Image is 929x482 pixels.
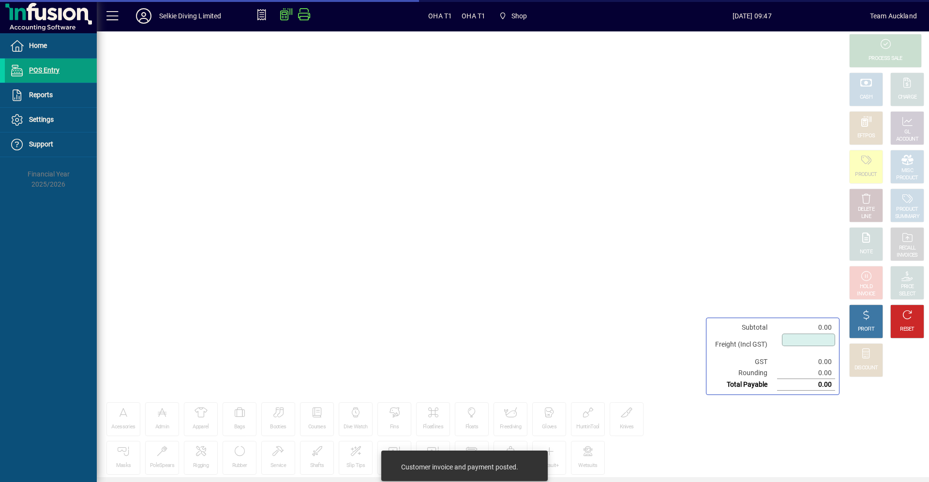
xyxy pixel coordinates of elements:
span: OHA T1 [428,8,452,24]
td: Rounding [710,367,777,379]
div: Wetsuit+ [539,462,558,469]
div: Rubber [232,462,247,469]
div: Acessories [111,424,135,431]
div: MISC [901,167,913,175]
div: Courses [308,424,326,431]
div: GL [904,129,911,136]
a: Settings [5,108,97,132]
div: PRODUCT [855,171,877,178]
div: Bags [234,424,245,431]
div: PRODUCT [896,206,918,213]
a: Home [5,34,97,58]
div: PRICE [901,283,914,291]
a: Reports [5,83,97,107]
div: SELECT [899,291,916,298]
div: Floats [465,424,479,431]
span: [DATE] 09:47 [634,8,870,24]
td: Total Payable [710,379,777,391]
div: INVOICES [897,252,917,259]
div: Knives [620,424,634,431]
div: ACCOUNT [896,136,918,143]
div: DISCOUNT [854,365,878,372]
div: LINE [861,213,871,220]
div: Customer invoice and payment posted. [401,462,518,472]
div: RESET [900,326,914,333]
div: SUMMARY [895,213,919,220]
div: Slip Tips [346,462,365,469]
td: 0.00 [777,322,835,333]
div: HOLD [860,283,872,291]
span: POS Entry [29,66,60,74]
div: CASH [860,94,872,101]
div: Wetsuits [578,462,597,469]
div: Admin [155,424,169,431]
div: Dive Watch [344,424,367,431]
span: Support [29,140,53,148]
div: Floatlines [423,424,443,431]
div: Masks [116,462,131,469]
span: Reports [29,91,53,99]
td: GST [710,356,777,367]
div: PROFIT [858,326,874,333]
div: INVOICE [857,291,875,298]
div: DELETE [858,206,874,213]
div: PROCESS SALE [869,55,902,62]
span: Home [29,42,47,49]
div: PRODUCT [896,175,918,182]
span: Shop [495,7,531,25]
div: CHARGE [898,94,917,101]
td: Subtotal [710,322,777,333]
div: Gloves [542,424,556,431]
td: 0.00 [777,356,835,367]
div: Apparel [193,424,209,431]
span: Settings [29,116,54,123]
div: Fins [390,424,399,431]
div: Selkie Diving Limited [159,8,222,24]
td: 0.00 [777,367,835,379]
div: RECALL [899,245,916,252]
td: 0.00 [777,379,835,391]
div: Booties [270,424,286,431]
div: Freediving [500,424,521,431]
div: PoleSpears [150,462,174,469]
div: Team Auckland [870,8,917,24]
div: Rigging [193,462,209,469]
a: Support [5,132,97,157]
td: Freight (Incl GST) [710,333,777,356]
div: EFTPOS [857,132,875,140]
div: NOTE [860,248,872,256]
div: Shafts [310,462,324,469]
div: Service [270,462,286,469]
button: Profile [128,7,159,25]
span: OHA T1 [462,8,485,24]
span: Shop [511,8,527,24]
div: HuntinTool [576,424,599,431]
